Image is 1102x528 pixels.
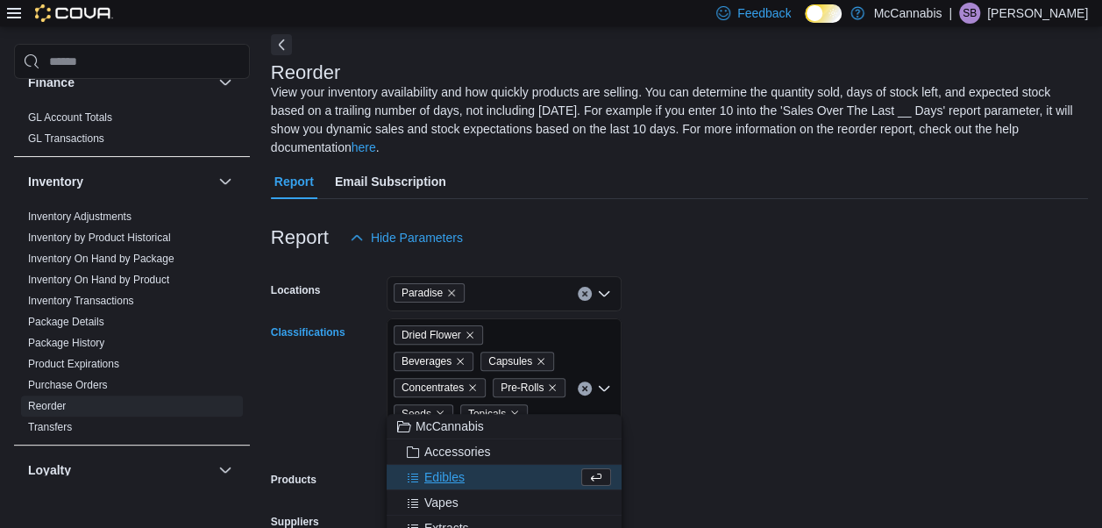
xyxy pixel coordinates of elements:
[394,378,486,397] span: Concentrates
[387,465,622,490] button: Edibles
[873,3,942,24] p: McCannabis
[446,288,457,298] button: Remove Paradise from selection in this group
[215,72,236,93] button: Finance
[28,74,75,91] h3: Finance
[28,111,112,125] span: GL Account Totals
[402,379,464,396] span: Concentrates
[987,3,1088,24] p: [PERSON_NAME]
[28,74,211,91] button: Finance
[435,409,445,419] button: Remove Seeds from selection in this group
[28,132,104,145] a: GL Transactions
[394,404,453,424] span: Seeds
[274,164,314,199] span: Report
[28,315,104,329] span: Package Details
[387,414,622,439] button: McCannabis
[271,62,340,83] h3: Reorder
[28,379,108,391] a: Purchase Orders
[215,171,236,192] button: Inventory
[28,111,112,124] a: GL Account Totals
[28,295,134,307] a: Inventory Transactions
[509,409,520,419] button: Remove Topicals from selection in this group
[371,229,463,246] span: Hide Parameters
[28,378,108,392] span: Purchase Orders
[28,357,119,371] span: Product Expirations
[28,316,104,328] a: Package Details
[271,283,321,297] label: Locations
[28,231,171,245] span: Inventory by Product Historical
[402,326,461,344] span: Dried Flower
[394,325,483,345] span: Dried Flower
[352,140,376,154] a: here
[547,382,558,393] button: Remove Pre-Rolls from selection in this group
[28,232,171,244] a: Inventory by Product Historical
[28,132,104,146] span: GL Transactions
[805,4,842,23] input: Dark Mode
[271,227,329,248] h3: Report
[28,399,66,413] span: Reorder
[394,283,465,303] span: Paradise
[35,4,113,22] img: Cova
[335,164,446,199] span: Email Subscription
[488,353,532,370] span: Capsules
[460,404,528,424] span: Topicals
[394,352,473,371] span: Beverages
[271,473,316,487] label: Products
[402,405,431,423] span: Seeds
[963,3,977,24] span: SB
[465,330,475,340] button: Remove Dried Flower from selection in this group
[271,34,292,55] button: Next
[28,210,132,223] a: Inventory Adjustments
[28,273,169,287] span: Inventory On Hand by Product
[28,337,104,349] a: Package History
[28,173,211,190] button: Inventory
[28,358,119,370] a: Product Expirations
[578,287,592,301] button: Clear input
[28,400,66,412] a: Reorder
[28,294,134,308] span: Inventory Transactions
[493,378,565,397] span: Pre-Rolls
[737,4,791,22] span: Feedback
[468,405,506,423] span: Topicals
[959,3,980,24] div: Samantha Butt
[387,439,622,465] button: Accessories
[480,352,554,371] span: Capsules
[28,253,174,265] a: Inventory On Hand by Package
[416,417,484,435] span: McCannabis
[14,107,250,156] div: Finance
[578,382,592,396] button: Clear input
[402,284,443,302] span: Paradise
[28,210,132,224] span: Inventory Adjustments
[28,421,72,433] a: Transfers
[28,252,174,266] span: Inventory On Hand by Package
[215,460,236,481] button: Loyalty
[467,382,478,393] button: Remove Concentrates from selection in this group
[28,461,71,479] h3: Loyalty
[536,356,546,367] button: Remove Capsules from selection in this group
[28,173,83,190] h3: Inventory
[28,420,72,434] span: Transfers
[28,274,169,286] a: Inventory On Hand by Product
[28,336,104,350] span: Package History
[28,461,211,479] button: Loyalty
[271,325,345,339] label: Classifications
[387,490,622,516] button: Vapes
[949,3,952,24] p: |
[597,287,611,301] button: Open list of options
[455,356,466,367] button: Remove Beverages from selection in this group
[597,382,611,396] button: Close list of options
[14,206,250,445] div: Inventory
[343,220,470,255] button: Hide Parameters
[501,379,544,396] span: Pre-Rolls
[424,443,490,460] span: Accessories
[424,494,459,511] span: Vapes
[424,468,465,486] span: Edibles
[402,353,451,370] span: Beverages
[271,83,1079,157] div: View your inventory availability and how quickly products are selling. You can determine the quan...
